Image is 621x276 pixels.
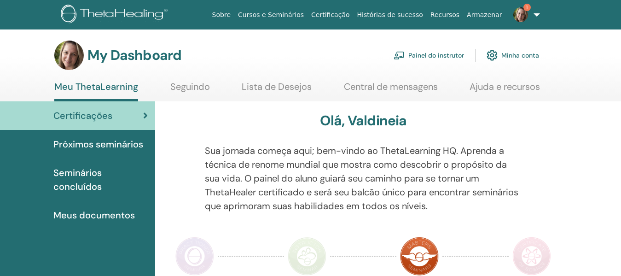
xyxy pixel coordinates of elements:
[394,51,405,59] img: chalkboard-teacher.svg
[320,112,407,129] h3: Olá, Valdineia
[463,6,505,23] a: Armazenar
[54,81,138,101] a: Meu ThetaLearning
[308,6,353,23] a: Certificação
[205,144,522,213] p: Sua jornada começa aqui; bem-vindo ao ThetaLearning HQ. Aprenda a técnica de renome mundial que m...
[242,81,312,99] a: Lista de Desejos
[53,109,112,123] span: Certificações
[487,47,498,63] img: cog.svg
[513,7,528,22] img: default.jpg
[288,237,326,276] img: Instructor
[209,6,234,23] a: Sobre
[523,4,531,11] span: 1
[175,237,214,276] img: Practitioner
[53,137,143,151] span: Próximos seminários
[170,81,210,99] a: Seguindo
[427,6,463,23] a: Recursos
[87,47,181,64] h3: My Dashboard
[344,81,438,99] a: Central de mensagens
[53,166,148,194] span: Seminários concluídos
[54,41,84,70] img: default.jpg
[470,81,540,99] a: Ajuda e recursos
[354,6,427,23] a: Histórias de sucesso
[400,237,439,276] img: Master
[487,45,539,65] a: Minha conta
[394,45,464,65] a: Painel do instrutor
[61,5,171,25] img: logo.png
[512,237,551,276] img: Certificate of Science
[234,6,308,23] a: Cursos e Seminários
[53,208,135,222] span: Meus documentos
